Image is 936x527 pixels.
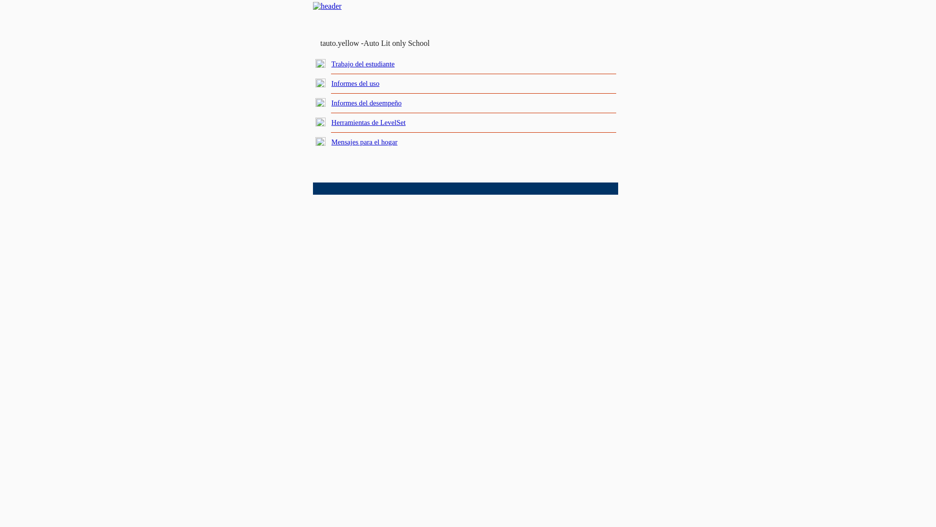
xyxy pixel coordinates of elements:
[315,59,326,68] img: plus.gif
[315,79,326,87] img: plus.gif
[313,2,342,11] img: header
[331,99,402,107] a: Informes del desempeño
[331,60,395,68] a: Trabajo del estudiante
[315,118,326,126] img: plus.gif
[331,138,398,146] a: Mensajes para el hogar
[364,39,430,47] nobr: Auto Lit only School
[331,119,406,126] a: Herramientas de LevelSet
[331,80,380,87] a: Informes del uso
[315,98,326,107] img: plus.gif
[315,137,326,146] img: plus.gif
[320,39,500,48] td: tauto.yellow -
